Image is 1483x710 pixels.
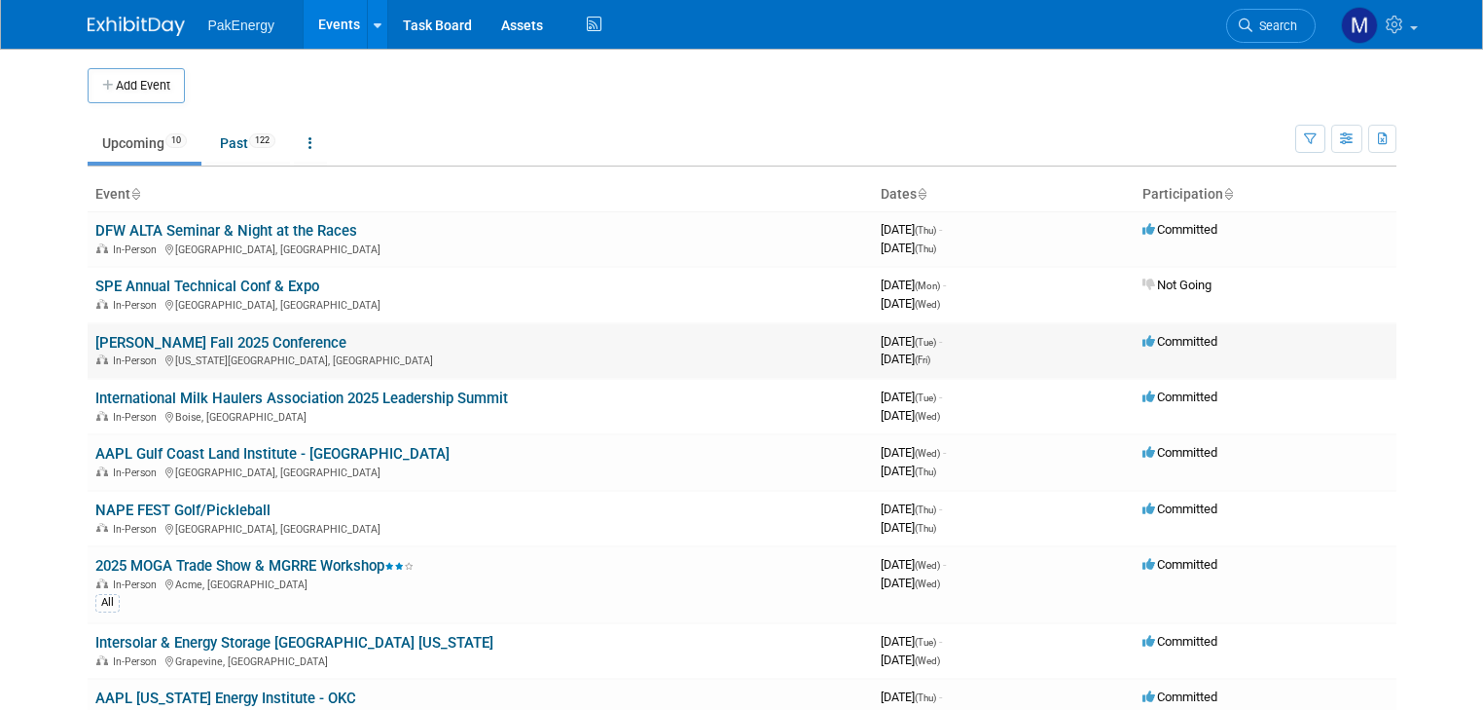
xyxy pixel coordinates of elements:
[915,655,940,666] span: (Wed)
[881,241,936,255] span: [DATE]
[939,502,942,516] span: -
[939,634,942,649] span: -
[881,296,940,311] span: [DATE]
[113,243,163,256] span: In-Person
[881,634,942,649] span: [DATE]
[915,637,936,648] span: (Tue)
[915,411,940,422] span: (Wed)
[1341,7,1378,44] img: Mary Walker
[95,502,271,519] a: NAPE FEST Golf/Pickleball
[881,653,940,667] span: [DATE]
[881,576,940,590] span: [DATE]
[881,520,936,535] span: [DATE]
[1142,502,1217,516] span: Committed
[915,299,940,310] span: (Wed)
[881,278,946,292] span: [DATE]
[1142,334,1217,349] span: Committed
[881,390,942,404] span: [DATE]
[95,557,414,575] a: 2025 MOGA Trade Show & MGRRE Workshop
[113,655,163,668] span: In-Person
[113,355,163,367] span: In-Person
[873,178,1135,211] th: Dates
[915,337,936,348] span: (Tue)
[96,579,108,588] img: In-Person Event
[881,445,946,460] span: [DATE]
[881,502,942,516] span: [DATE]
[915,504,936,515] span: (Thu)
[95,390,508,407] a: International Milk Haulers Association 2025 Leadership Summit
[130,186,140,202] a: Sort by Event Name
[113,523,163,536] span: In-Person
[88,125,201,162] a: Upcoming10
[915,692,936,703] span: (Thu)
[939,690,942,704] span: -
[95,445,450,463] a: AAPL Gulf Coast Land Institute - [GEOGRAPHIC_DATA]
[95,408,865,424] div: Boise, [GEOGRAPHIC_DATA]
[88,17,185,36] img: ExhibitDay
[96,411,108,421] img: In-Person Event
[915,467,936,477] span: (Thu)
[96,243,108,253] img: In-Person Event
[881,557,946,572] span: [DATE]
[881,464,936,478] span: [DATE]
[88,178,873,211] th: Event
[95,296,865,312] div: [GEOGRAPHIC_DATA], [GEOGRAPHIC_DATA]
[1142,390,1217,404] span: Committed
[943,557,946,572] span: -
[915,355,930,365] span: (Fri)
[881,334,942,349] span: [DATE]
[95,690,356,707] a: AAPL [US_STATE] Energy Institute - OKC
[208,18,274,33] span: PakEnergy
[88,68,185,103] button: Add Event
[881,408,940,423] span: [DATE]
[915,392,936,403] span: (Tue)
[915,523,936,534] span: (Thu)
[939,222,942,237] span: -
[1142,445,1217,460] span: Committed
[95,278,319,295] a: SPE Annual Technical Conf & Expo
[1142,690,1217,704] span: Committed
[1142,634,1217,649] span: Committed
[95,594,120,612] div: All
[249,133,275,148] span: 122
[917,186,926,202] a: Sort by Start Date
[1142,557,1217,572] span: Committed
[915,560,940,571] span: (Wed)
[881,690,942,704] span: [DATE]
[205,125,290,162] a: Past122
[939,390,942,404] span: -
[96,467,108,476] img: In-Person Event
[165,133,187,148] span: 10
[95,241,865,256] div: [GEOGRAPHIC_DATA], [GEOGRAPHIC_DATA]
[915,280,940,291] span: (Mon)
[95,576,865,591] div: Acme, [GEOGRAPHIC_DATA]
[113,299,163,312] span: In-Person
[915,243,936,254] span: (Thu)
[95,334,346,352] a: [PERSON_NAME] Fall 2025 Conference
[1226,9,1316,43] a: Search
[1223,186,1233,202] a: Sort by Participation Type
[96,299,108,309] img: In-Person Event
[1135,178,1396,211] th: Participation
[96,523,108,533] img: In-Person Event
[915,579,940,589] span: (Wed)
[1252,19,1297,33] span: Search
[1142,278,1212,292] span: Not Going
[113,411,163,424] span: In-Person
[943,278,946,292] span: -
[915,225,936,236] span: (Thu)
[95,352,865,367] div: [US_STATE][GEOGRAPHIC_DATA], [GEOGRAPHIC_DATA]
[95,222,357,240] a: DFW ALTA Seminar & Night at the Races
[113,579,163,591] span: In-Person
[95,634,493,652] a: Intersolar & Energy Storage [GEOGRAPHIC_DATA] [US_STATE]
[113,467,163,479] span: In-Person
[939,334,942,349] span: -
[95,653,865,668] div: Grapevine, [GEOGRAPHIC_DATA]
[1142,222,1217,237] span: Committed
[96,655,108,665] img: In-Person Event
[943,445,946,460] span: -
[96,355,108,364] img: In-Person Event
[915,448,940,459] span: (Wed)
[881,222,942,237] span: [DATE]
[881,352,930,366] span: [DATE]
